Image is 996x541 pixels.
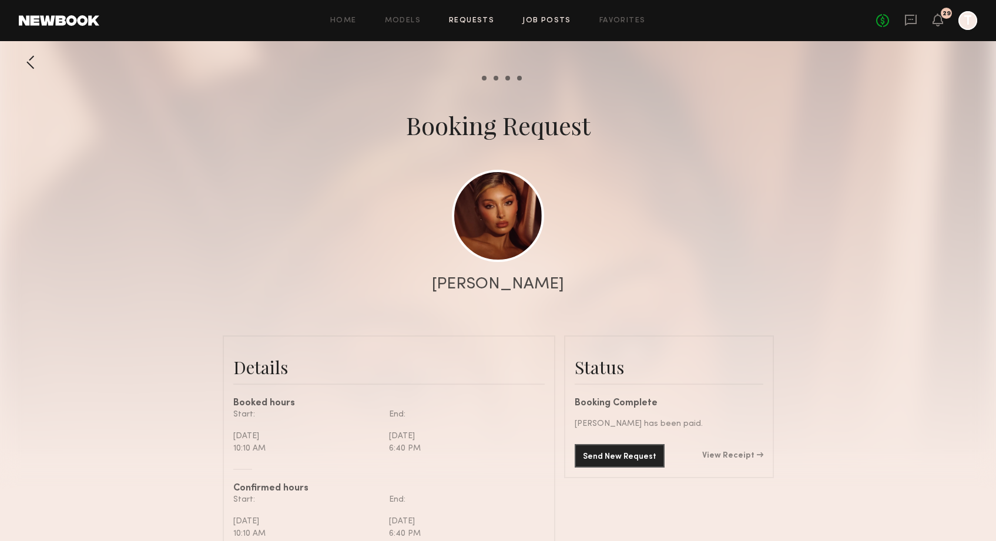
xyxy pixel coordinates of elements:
div: [DATE] [233,515,380,527]
div: Start: [233,493,380,506]
button: Send New Request [575,444,665,468]
div: [DATE] [233,430,380,442]
a: Models [385,17,421,25]
div: Details [233,355,545,379]
a: Favorites [599,17,646,25]
div: 10:10 AM [233,527,380,540]
div: Booking Complete [575,399,763,408]
div: 29 [943,11,951,17]
div: Status [575,355,763,379]
div: [DATE] [389,430,536,442]
div: 10:10 AM [233,442,380,455]
div: [PERSON_NAME] has been paid. [575,418,763,430]
div: Booked hours [233,399,545,408]
a: T [958,11,977,30]
a: Requests [449,17,494,25]
a: View Receipt [702,452,763,460]
div: 6:40 PM [389,527,536,540]
div: 6:40 PM [389,442,536,455]
a: Job Posts [522,17,571,25]
div: End: [389,493,536,506]
div: [PERSON_NAME] [432,276,564,293]
div: End: [389,408,536,421]
div: Booking Request [406,109,591,142]
div: Start: [233,408,380,421]
div: Confirmed hours [233,484,545,493]
div: [DATE] [389,515,536,527]
a: Home [330,17,357,25]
